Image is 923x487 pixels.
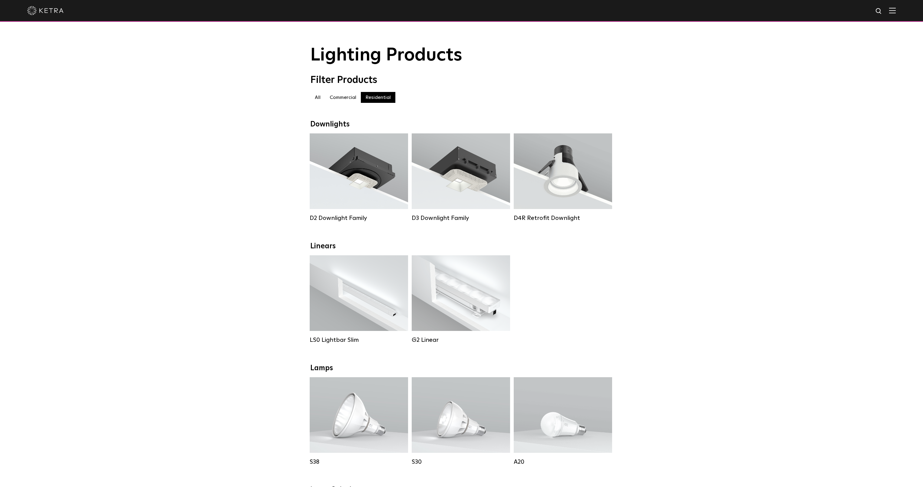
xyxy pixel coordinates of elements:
label: Residential [361,92,395,103]
label: Commercial [325,92,361,103]
div: Downlights [310,120,613,129]
a: D2 Downlight Family Lumen Output:1200Colors:White / Black / Gloss Black / Silver / Bronze / Silve... [310,133,408,222]
img: search icon [875,8,883,15]
a: LS0 Lightbar Slim Lumen Output:200 / 350Colors:White / BlackControl:X96 Controller [310,255,408,344]
div: Lamps [310,364,613,373]
div: S30 [412,458,510,466]
a: S38 Lumen Output:1100Colors:White / BlackBase Type:E26 Edison Base / GU24Beam Angles:10° / 25° / ... [310,377,408,466]
a: S30 Lumen Output:1100Colors:White / BlackBase Type:E26 Edison Base / GU24Beam Angles:15° / 25° / ... [412,377,510,466]
div: Filter Products [310,74,613,86]
div: D4R Retrofit Downlight [514,214,612,222]
img: Hamburger%20Nav.svg [889,8,896,13]
a: D4R Retrofit Downlight Lumen Output:800Colors:White / BlackBeam Angles:15° / 25° / 40° / 60°Watta... [514,133,612,222]
div: A20 [514,458,612,466]
label: All [310,92,325,103]
div: G2 Linear [412,336,510,344]
a: G2 Linear Lumen Output:400 / 700 / 1000Colors:WhiteBeam Angles:Flood / [GEOGRAPHIC_DATA] / Narrow... [412,255,510,344]
div: Linears [310,242,613,251]
div: D2 Downlight Family [310,214,408,222]
a: D3 Downlight Family Lumen Output:700 / 900 / 1100Colors:White / Black / Silver / Bronze / Paintab... [412,133,510,222]
div: LS0 Lightbar Slim [310,336,408,344]
div: S38 [310,458,408,466]
span: Lighting Products [310,46,462,64]
div: D3 Downlight Family [412,214,510,222]
a: A20 Lumen Output:600 / 800Colors:White / BlackBase Type:E26 Edison Base / GU24Beam Angles:Omni-Di... [514,377,612,466]
img: ketra-logo-2019-white [27,6,64,15]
